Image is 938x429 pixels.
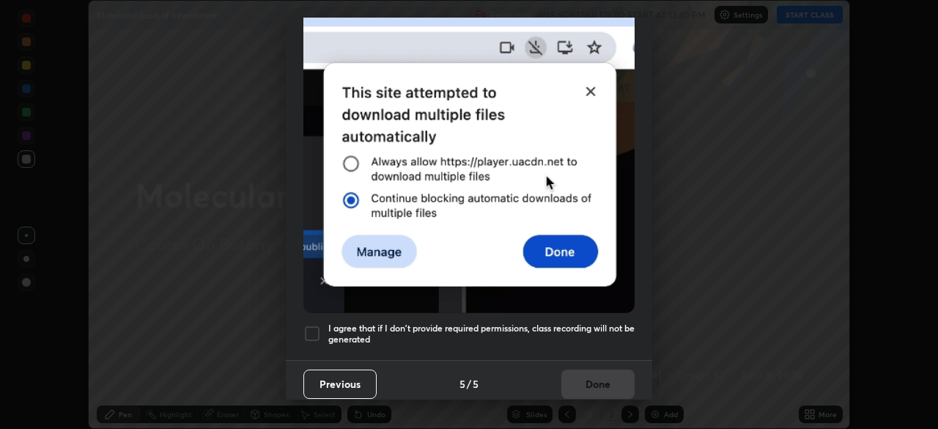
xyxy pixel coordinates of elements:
[459,376,465,392] h4: 5
[328,323,635,345] h5: I agree that if I don't provide required permissions, class recording will not be generated
[467,376,471,392] h4: /
[303,370,377,399] button: Previous
[473,376,479,392] h4: 5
